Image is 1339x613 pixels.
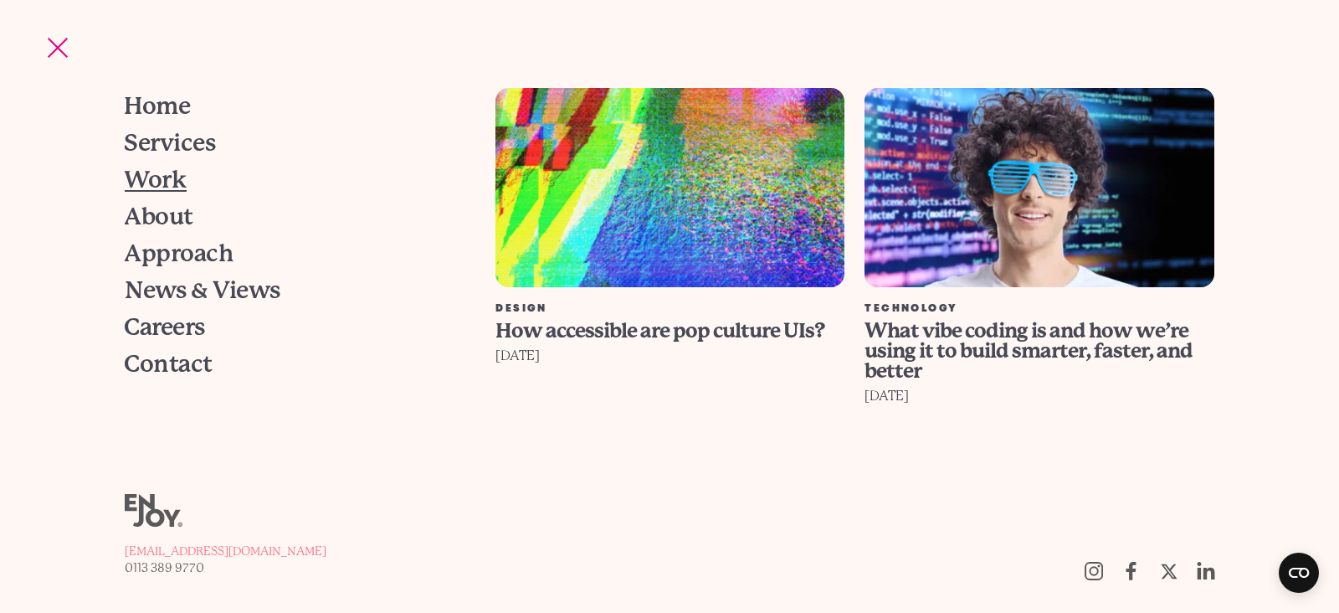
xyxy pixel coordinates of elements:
div: [DATE] [495,344,845,368]
span: Contact [125,353,213,376]
a: Work [125,162,452,198]
span: Work [125,168,187,192]
span: 0113 389 9770 [125,561,204,574]
button: Site navigation [40,30,75,65]
span: Home [125,95,191,118]
a: About [125,198,452,235]
div: [DATE] [864,384,1214,408]
a: Approach [125,235,452,272]
span: About [125,205,193,229]
img: What vibe coding is and how we’re using it to build smarter, faster, and better [864,88,1214,287]
a: Careers [125,309,452,346]
a: Follow us on Facebook [1112,553,1150,590]
a: Contact [125,346,452,383]
a: Follow us on Instagram [1075,553,1112,590]
a: [EMAIL_ADDRESS][DOMAIN_NAME] [125,543,326,559]
div: Design [495,304,845,314]
a: Services [125,125,452,162]
div: Technology [864,304,1214,314]
a: What vibe coding is and how we’re using it to build smarter, faster, and better Technology What v... [854,88,1224,495]
a: Follow us on Twitter [1150,553,1188,590]
a: News & Views [125,272,452,309]
span: What vibe coding is and how we’re using it to build smarter, faster, and better [864,319,1193,383]
span: Approach [125,242,233,265]
span: [EMAIL_ADDRESS][DOMAIN_NAME] [125,544,326,558]
span: Careers [125,316,205,339]
a: 0113 389 9770 [125,559,326,576]
span: How accessible are pop culture UIs? [495,319,824,343]
a: https://uk.linkedin.com/company/enjoy-digital [1188,553,1225,590]
span: News & Views [125,279,280,302]
a: Home [125,88,452,125]
span: Services [125,131,216,155]
button: Open CMP widget [1279,553,1319,593]
img: How accessible are pop culture UIs? [495,88,845,287]
a: How accessible are pop culture UIs? Design How accessible are pop culture UIs? [DATE] [485,88,855,495]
